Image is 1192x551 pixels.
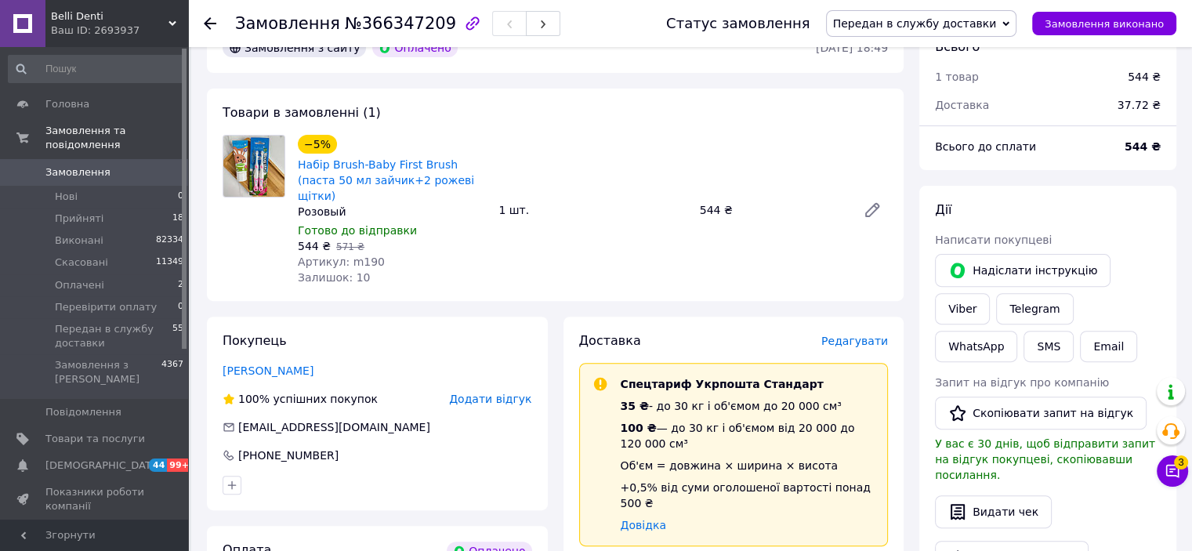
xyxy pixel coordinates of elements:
[935,376,1109,389] span: Запит на відгук про компанію
[1128,69,1161,85] div: 544 ₴
[621,378,824,390] span: Спецтариф Укрпошта Стандарт
[55,322,172,350] span: Передан в службу доставки
[298,240,331,252] span: 544 ₴
[298,135,337,154] div: −5%
[8,55,185,83] input: Пошук
[621,420,875,451] div: — до 30 кг і об'ємом від 20 000 до 120 000 см³
[1125,140,1161,153] b: 544 ₴
[935,234,1052,246] span: Написати покупцеві
[45,97,89,111] span: Головна
[621,519,666,531] a: Довідка
[45,124,188,152] span: Замовлення та повідомлення
[1174,455,1188,469] span: 3
[45,405,121,419] span: Повідомлення
[45,485,145,513] span: Показники роботи компанії
[55,256,108,270] span: Скасовані
[935,495,1052,528] button: Видати чек
[55,190,78,204] span: Нові
[223,391,378,407] div: успішних покупок
[833,17,997,30] span: Передан в службу доставки
[223,38,366,57] div: Замовлення з сайту
[223,333,287,348] span: Покупець
[492,199,693,221] div: 1 шт.
[298,204,486,219] div: Розовый
[238,421,430,433] span: [EMAIL_ADDRESS][DOMAIN_NAME]
[156,256,183,270] span: 11349
[223,136,284,197] img: Набір Brush-Baby First Brush (паста 50 мл зайчик+2 рожеві щітки)
[579,333,641,348] span: Доставка
[621,480,875,511] div: +0,5% від суми оголошеної вартості понад 500 ₴
[161,358,183,386] span: 4367
[996,293,1073,324] a: Telegram
[816,42,888,54] time: [DATE] 18:49
[178,278,183,292] span: 2
[238,393,270,405] span: 100%
[51,9,168,24] span: Belli Denti
[178,300,183,314] span: 0
[694,199,850,221] div: 544 ₴
[345,14,456,33] span: №366347209
[935,71,979,83] span: 1 товар
[1108,88,1170,122] div: 37.72 ₴
[336,241,364,252] span: 571 ₴
[935,99,989,111] span: Доставка
[298,271,370,284] span: Залишок: 10
[935,202,951,217] span: Дії
[935,331,1017,362] a: WhatsApp
[45,459,161,473] span: [DEMOGRAPHIC_DATA]
[372,38,457,57] div: Оплачено
[935,254,1110,287] button: Надіслати інструкцію
[621,400,649,412] span: 35 ₴
[55,358,161,386] span: Замовлення з [PERSON_NAME]
[149,459,167,472] span: 44
[55,278,104,292] span: Оплачені
[666,16,810,31] div: Статус замовлення
[935,39,980,54] span: Всього
[223,364,313,377] a: [PERSON_NAME]
[1080,331,1137,362] button: Email
[1157,455,1188,487] button: Чат з покупцем3
[935,140,1036,153] span: Всього до сплати
[172,212,183,226] span: 18
[55,212,103,226] span: Прийняті
[237,448,340,463] div: [PHONE_NUMBER]
[935,293,990,324] a: Viber
[298,256,385,268] span: Артикул: m190
[235,14,340,33] span: Замовлення
[178,190,183,204] span: 0
[1032,12,1176,35] button: Замовлення виконано
[167,459,193,472] span: 99+
[298,158,474,202] a: Набір Brush-Baby First Brush (паста 50 мл зайчик+2 рожеві щітки)
[223,105,381,120] span: Товари в замовленні (1)
[621,422,657,434] span: 100 ₴
[821,335,888,347] span: Редагувати
[621,398,875,414] div: - до 30 кг і об'ємом до 20 000 см³
[298,224,417,237] span: Готово до відправки
[621,458,875,473] div: Об'єм = довжина × ширина × висота
[51,24,188,38] div: Ваш ID: 2693937
[857,194,888,226] a: Редагувати
[449,393,531,405] span: Додати відгук
[935,397,1147,430] button: Скопіювати запит на відгук
[55,234,103,248] span: Виконані
[156,234,183,248] span: 82334
[45,165,111,179] span: Замовлення
[1024,331,1074,362] button: SMS
[1045,18,1164,30] span: Замовлення виконано
[172,322,183,350] span: 55
[935,437,1155,481] span: У вас є 30 днів, щоб відправити запит на відгук покупцеві, скопіювавши посилання.
[45,432,145,446] span: Товари та послуги
[204,16,216,31] div: Повернутися назад
[55,300,157,314] span: Перевірити оплату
